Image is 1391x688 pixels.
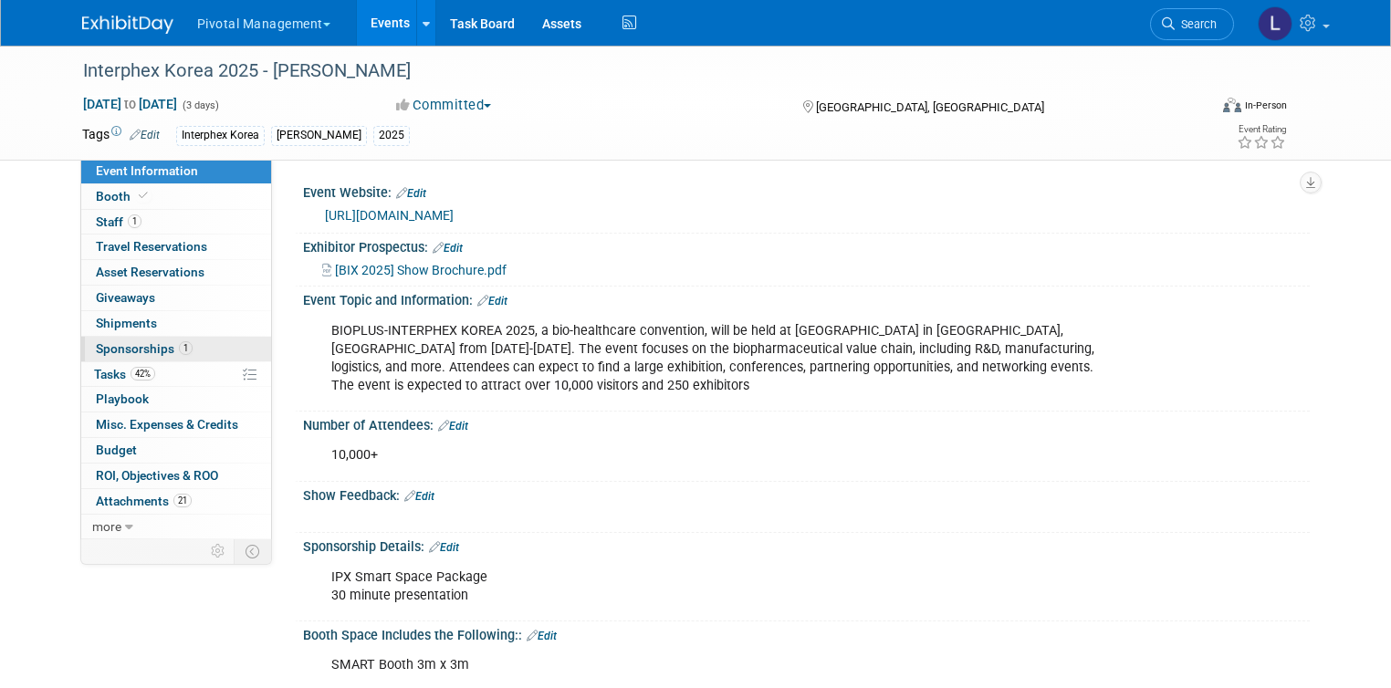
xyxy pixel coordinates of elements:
span: (3 days) [181,99,219,111]
a: more [81,515,271,539]
div: Event Website: [303,179,1310,203]
span: Budget [96,443,137,457]
span: ROI, Objectives & ROO [96,468,218,483]
div: In-Person [1244,99,1287,112]
a: Edit [477,295,507,308]
span: 21 [173,494,192,507]
td: Toggle Event Tabs [234,539,271,563]
span: Booth [96,189,152,203]
a: Tasks42% [81,362,271,387]
img: Leslie Pelton [1258,6,1292,41]
a: Giveaways [81,286,271,310]
span: Giveaways [96,290,155,305]
div: Interphex Korea [176,126,265,145]
a: Edit [404,490,434,503]
div: 2025 [373,126,410,145]
a: Attachments21 [81,489,271,514]
span: 42% [131,367,155,380]
a: Search [1150,8,1234,40]
div: Number of Attendees: [303,412,1310,435]
span: Event Information [96,163,198,178]
td: Tags [82,125,160,146]
span: [GEOGRAPHIC_DATA], [GEOGRAPHIC_DATA] [816,100,1044,114]
span: Shipments [96,316,157,330]
a: ROI, Objectives & ROO [81,464,271,488]
div: Show Feedback: [303,482,1310,506]
img: Format-Inperson.png [1223,98,1241,112]
a: Asset Reservations [81,260,271,285]
a: Misc. Expenses & Credits [81,412,271,437]
span: Sponsorships [96,341,193,356]
a: Edit [130,129,160,141]
i: Booth reservation complete [139,191,148,201]
span: 1 [128,214,141,228]
span: Staff [96,214,141,229]
a: Travel Reservations [81,235,271,259]
a: Shipments [81,311,271,336]
span: [DATE] [DATE] [82,96,178,112]
a: Edit [429,541,459,554]
a: Event Information [81,159,271,183]
span: more [92,519,121,534]
a: [BIX 2025] Show Brochure.pdf [322,263,507,277]
span: to [121,97,139,111]
a: Staff1 [81,210,271,235]
span: Search [1175,17,1217,31]
div: Event Topic and Information: [303,287,1310,310]
div: Event Format [1109,95,1287,122]
a: Edit [438,420,468,433]
span: Asset Reservations [96,265,204,279]
div: SMART Booth 3m x 3m [319,647,1114,683]
a: Booth [81,184,271,209]
a: Edit [527,630,557,642]
span: 1 [179,341,193,355]
a: Playbook [81,387,271,412]
a: Edit [396,187,426,200]
span: Misc. Expenses & Credits [96,417,238,432]
td: Personalize Event Tab Strip [203,539,235,563]
span: Travel Reservations [96,239,207,254]
a: Budget [81,438,271,463]
div: Interphex Korea 2025 - [PERSON_NAME] [77,55,1185,88]
a: Edit [433,242,463,255]
a: [URL][DOMAIN_NAME] [325,208,454,223]
div: Booth Space Includes the Following:: [303,621,1310,645]
span: Tasks [94,367,155,381]
div: Exhibitor Prospectus: [303,234,1310,257]
div: [PERSON_NAME] [271,126,367,145]
span: [BIX 2025] Show Brochure.pdf [335,263,507,277]
span: Attachments [96,494,192,508]
div: Event Rating [1237,125,1286,134]
a: Sponsorships1 [81,337,271,361]
img: ExhibitDay [82,16,173,34]
span: Playbook [96,391,149,406]
div: 10,000+ [319,437,1114,474]
div: IPX Smart Space Package 30 minute presentation [319,559,1114,614]
button: Committed [390,96,498,115]
div: BIOPLUS-INTERPHEX KOREA 2025, a bio-healthcare convention, will be held at [GEOGRAPHIC_DATA] in [... [319,313,1114,404]
div: Sponsorship Details: [303,533,1310,557]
